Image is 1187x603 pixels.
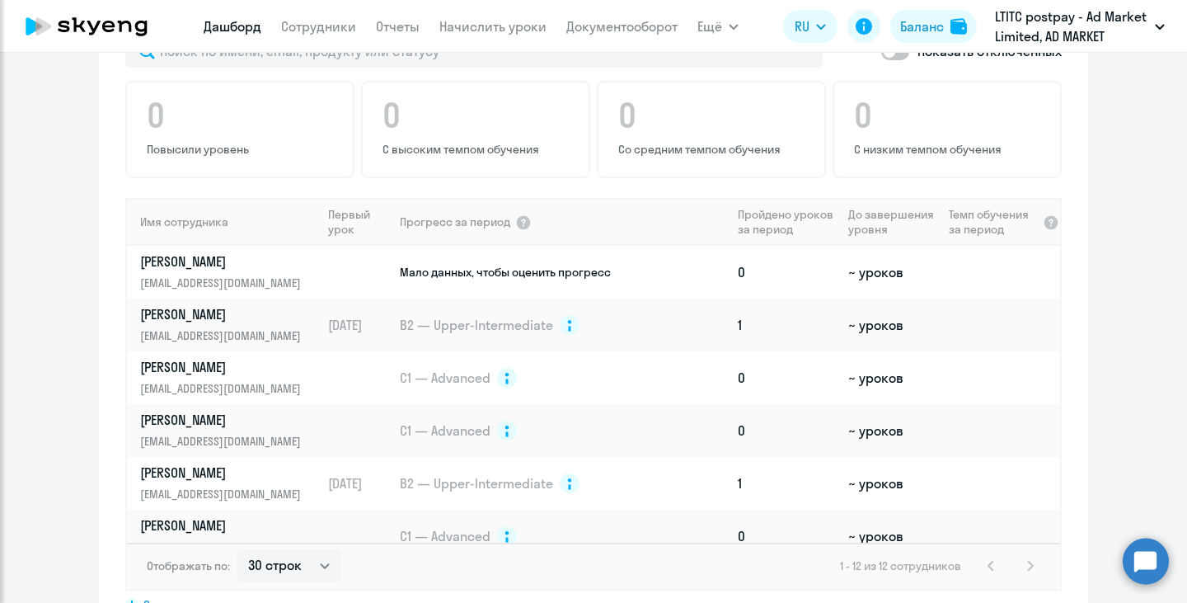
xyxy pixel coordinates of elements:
[731,198,842,246] th: Пройдено уроков за период
[795,16,809,36] span: RU
[995,7,1148,46] p: LTITC postpay - Ad Market Limited, AD MARKET LIMITED
[140,464,321,503] a: [PERSON_NAME][EMAIL_ADDRESS][DOMAIN_NAME]
[439,18,547,35] a: Начислить уроки
[204,18,261,35] a: Дашборд
[140,327,310,345] p: [EMAIL_ADDRESS][DOMAIN_NAME]
[140,464,310,482] p: [PERSON_NAME]
[731,404,842,457] td: 0
[140,358,321,398] a: [PERSON_NAME][EMAIL_ADDRESS][DOMAIN_NAME]
[731,246,842,299] td: 0
[140,411,310,429] p: [PERSON_NAME]
[321,299,398,351] td: [DATE]
[140,379,310,398] p: [EMAIL_ADDRESS][DOMAIN_NAME]
[842,299,941,351] td: ~ уроков
[140,538,310,556] p: [EMAIL_ADDRESS][DOMAIN_NAME]
[842,246,941,299] td: ~ уроков
[140,252,310,271] p: [PERSON_NAME]
[400,474,553,492] span: B2 — Upper-Intermediate
[842,404,941,457] td: ~ уроков
[400,316,553,334] span: B2 — Upper-Intermediate
[950,18,967,35] img: balance
[731,299,842,351] td: 1
[900,16,944,36] div: Баланс
[321,457,398,510] td: [DATE]
[842,457,941,510] td: ~ уроков
[140,305,321,345] a: [PERSON_NAME][EMAIL_ADDRESS][DOMAIN_NAME]
[842,510,941,563] td: ~ уроков
[731,457,842,510] td: 1
[140,274,310,292] p: [EMAIL_ADDRESS][DOMAIN_NAME]
[140,305,310,323] p: [PERSON_NAME]
[949,207,1038,237] span: Темп обучения за период
[400,214,510,229] span: Прогресс за период
[400,265,611,280] span: Мало данных, чтобы оценить прогресс
[566,18,678,35] a: Документооборот
[321,198,398,246] th: Первый урок
[400,422,490,440] span: C1 — Advanced
[147,558,230,573] span: Отображать по:
[140,252,321,292] a: [PERSON_NAME][EMAIL_ADDRESS][DOMAIN_NAME]
[842,351,941,404] td: ~ уроков
[400,369,490,387] span: C1 — Advanced
[140,485,310,503] p: [EMAIL_ADDRESS][DOMAIN_NAME]
[140,432,310,450] p: [EMAIL_ADDRESS][DOMAIN_NAME]
[127,198,321,246] th: Имя сотрудника
[783,10,837,43] button: RU
[987,7,1173,46] button: LTITC postpay - Ad Market Limited, AD MARKET LIMITED
[842,198,941,246] th: До завершения уровня
[376,18,420,35] a: Отчеты
[890,10,977,43] button: Балансbalance
[697,16,722,36] span: Ещё
[697,10,739,43] button: Ещё
[140,411,321,450] a: [PERSON_NAME][EMAIL_ADDRESS][DOMAIN_NAME]
[840,558,961,573] span: 1 - 12 из 12 сотрудников
[140,358,310,376] p: [PERSON_NAME]
[731,510,842,563] td: 0
[140,516,310,535] p: [PERSON_NAME]
[400,527,490,545] span: C1 — Advanced
[731,351,842,404] td: 0
[140,516,321,556] a: [PERSON_NAME][EMAIL_ADDRESS][DOMAIN_NAME]
[281,18,356,35] a: Сотрудники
